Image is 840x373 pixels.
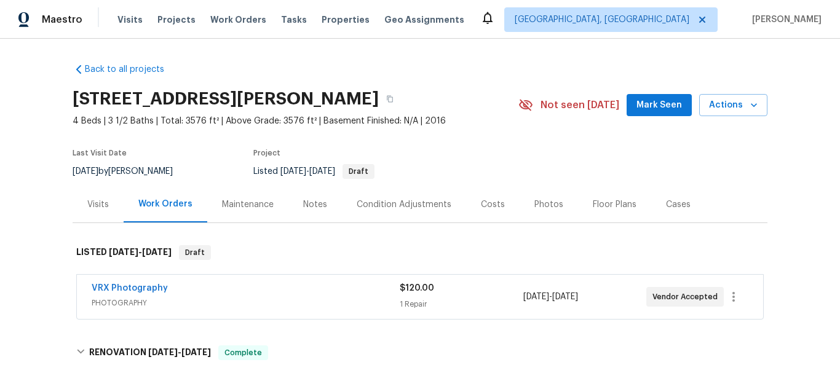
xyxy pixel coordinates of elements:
span: Work Orders [210,14,266,26]
span: - [523,291,578,303]
span: Properties [322,14,370,26]
span: - [280,167,335,176]
span: - [109,248,172,256]
div: Costs [481,198,505,211]
div: Visits [87,198,109,211]
button: Actions [699,94,767,117]
span: [DATE] [309,167,335,176]
div: Work Orders [138,198,192,210]
a: VRX Photography [92,284,168,293]
span: [DATE] [109,248,138,256]
div: Cases [666,198,691,211]
div: LISTED [DATE]-[DATE]Draft [73,233,767,272]
span: Draft [180,246,210,259]
a: Back to all projects [73,63,191,76]
span: [DATE] [142,248,172,256]
span: Vendor Accepted [652,291,723,303]
span: [DATE] [523,293,549,301]
span: [PERSON_NAME] [747,14,822,26]
h6: LISTED [76,245,172,260]
span: 4 Beds | 3 1/2 Baths | Total: 3576 ft² | Above Grade: 3576 ft² | Basement Finished: N/A | 2016 [73,115,518,127]
h6: RENOVATION [89,345,211,360]
span: [DATE] [552,293,578,301]
div: Maintenance [222,198,274,211]
div: RENOVATION [DATE]-[DATE]Complete [73,333,767,372]
span: Geo Assignments [384,14,464,26]
span: Visits [117,14,143,26]
div: by [PERSON_NAME] [73,164,188,179]
span: Complete [220,347,267,359]
button: Mark Seen [627,94,692,117]
div: Condition Adjustments [357,198,451,211]
span: [DATE] [181,348,211,356]
span: Mark Seen [636,98,682,113]
div: Notes [303,198,327,211]
span: Last Visit Date [73,149,127,157]
span: $120.00 [400,284,434,293]
span: Not seen [DATE] [541,99,619,111]
span: Project [253,149,280,157]
span: [DATE] [280,167,306,176]
span: Draft [344,168,373,175]
span: [DATE] [73,167,98,176]
span: [GEOGRAPHIC_DATA], [GEOGRAPHIC_DATA] [515,14,689,26]
span: - [148,348,211,356]
span: Maestro [42,14,82,26]
span: Listed [253,167,374,176]
div: Photos [534,198,563,211]
button: Copy Address [379,88,401,110]
div: 1 Repair [400,298,523,310]
span: Actions [709,98,758,113]
div: Floor Plans [593,198,636,211]
span: Projects [157,14,196,26]
span: PHOTOGRAPHY [92,297,400,309]
h2: [STREET_ADDRESS][PERSON_NAME] [73,93,379,105]
span: [DATE] [148,348,178,356]
span: Tasks [281,15,307,24]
